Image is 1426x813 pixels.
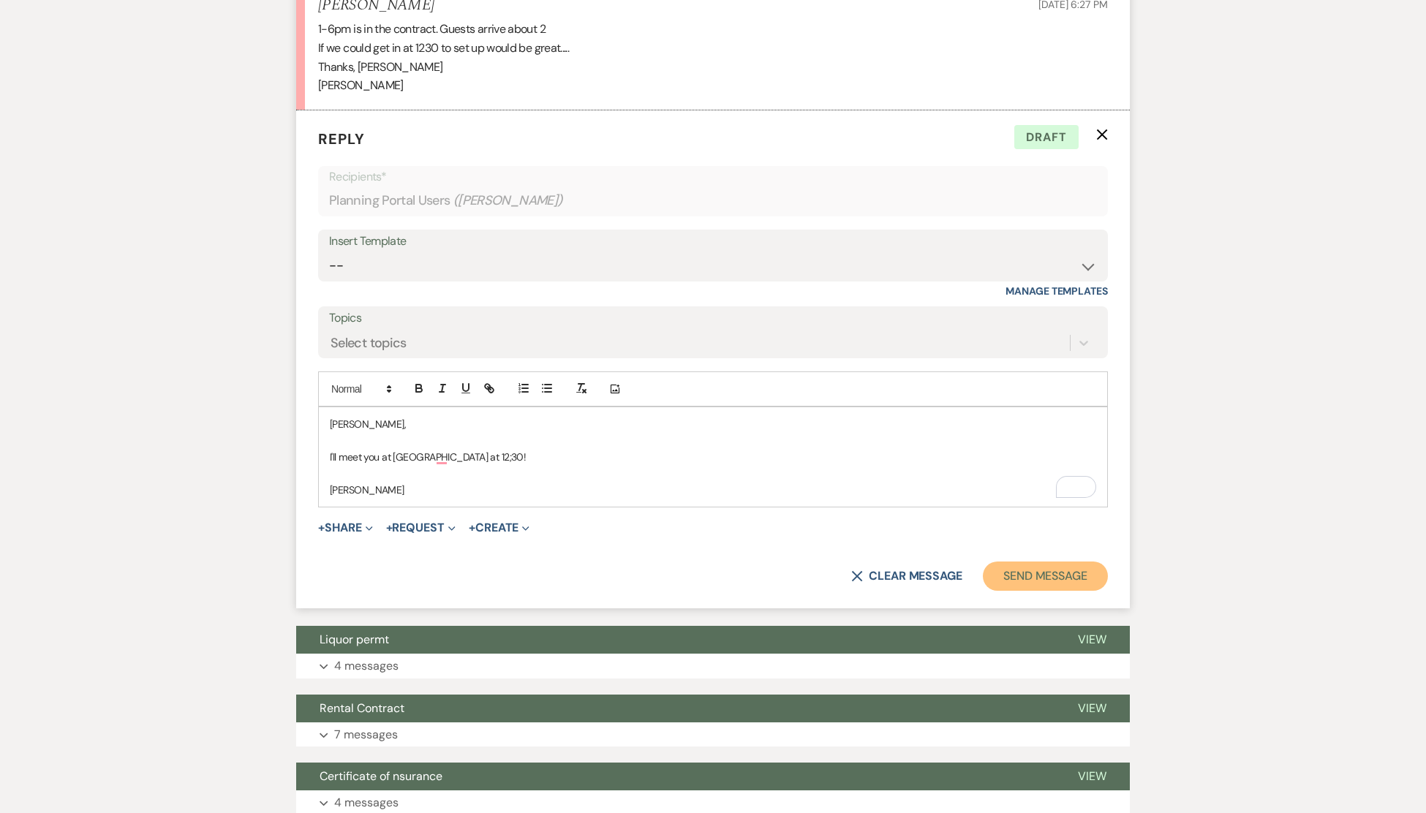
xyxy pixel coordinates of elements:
[386,522,456,534] button: Request
[320,768,442,784] span: Certificate of nsurance
[1006,284,1108,298] a: Manage Templates
[318,20,1108,39] p: 1-6pm is in the contract. Guests arrive about 2
[1078,700,1106,716] span: View
[296,654,1130,678] button: 4 messages
[330,449,1096,465] p: I'll meet you at [GEOGRAPHIC_DATA] at 12;30!
[1055,763,1130,790] button: View
[329,231,1097,252] div: Insert Template
[318,522,373,534] button: Share
[1055,626,1130,654] button: View
[318,76,1108,95] p: [PERSON_NAME]
[330,416,1096,432] p: [PERSON_NAME],
[329,308,1097,329] label: Topics
[320,700,404,716] span: Rental Contract
[851,570,962,582] button: Clear message
[1078,632,1106,647] span: View
[296,763,1055,790] button: Certificate of nsurance
[318,58,1108,77] p: Thanks, [PERSON_NAME]
[319,407,1107,507] div: To enrich screen reader interactions, please activate Accessibility in Grammarly extension settings
[334,793,399,812] p: 4 messages
[469,522,475,534] span: +
[334,657,399,676] p: 4 messages
[320,632,389,647] span: Liquor permt
[469,522,529,534] button: Create
[296,695,1055,722] button: Rental Contract
[330,482,1096,498] p: [PERSON_NAME]
[334,725,398,744] p: 7 messages
[329,186,1097,215] div: Planning Portal Users
[329,167,1097,186] p: Recipients*
[983,561,1108,591] button: Send Message
[1055,695,1130,722] button: View
[296,722,1130,747] button: 7 messages
[296,626,1055,654] button: Liquor permt
[318,522,325,534] span: +
[386,522,393,534] span: +
[318,129,365,148] span: Reply
[1078,768,1106,784] span: View
[1014,125,1079,150] span: Draft
[331,333,407,353] div: Select topics
[453,191,563,211] span: ( [PERSON_NAME] )
[318,39,1108,58] p: If we could get in at 1230 to set up would be great.....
